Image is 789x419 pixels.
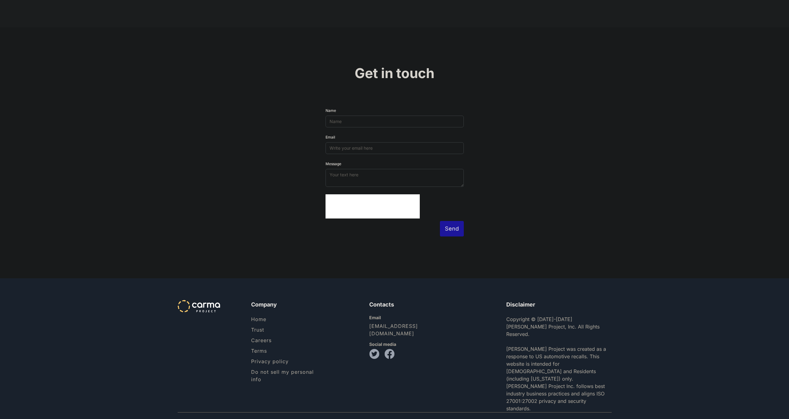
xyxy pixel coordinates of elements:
[251,327,264,333] a: Trust
[326,161,464,166] label: Message
[369,323,418,337] a: [EMAIL_ADDRESS][DOMAIN_NAME]
[326,142,464,154] input: Write your email here
[440,221,464,236] input: Send
[506,300,612,309] h5: Disclaimer
[326,108,464,113] label: Name
[326,135,464,140] label: Email
[326,108,464,236] form: Email Form
[251,316,266,322] a: Home
[251,348,267,354] a: Terms
[223,64,566,82] h2: Get in touch
[251,358,289,364] a: Privacy policy
[369,315,461,320] h6: Email
[326,194,420,218] iframe: reCAPTCHA
[369,300,461,309] h5: Contacts
[506,315,612,412] p: Copyright © [DATE]-[DATE] [PERSON_NAME] Project, Inc. All Rights Reserved. [PERSON_NAME] Project ...
[326,116,464,127] input: Name
[251,300,325,309] h5: Company
[251,369,314,382] a: Do not sell my personal info
[369,342,461,346] h5: Social media
[251,337,272,343] a: Careers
